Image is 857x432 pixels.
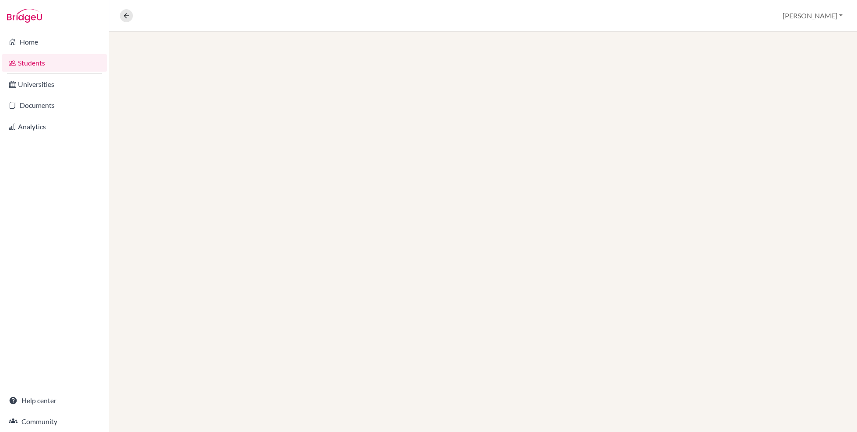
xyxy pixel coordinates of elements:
[2,76,107,93] a: Universities
[2,97,107,114] a: Documents
[2,33,107,51] a: Home
[779,7,847,24] button: [PERSON_NAME]
[2,54,107,72] a: Students
[2,413,107,430] a: Community
[2,392,107,409] a: Help center
[2,118,107,135] a: Analytics
[7,9,42,23] img: Bridge-U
